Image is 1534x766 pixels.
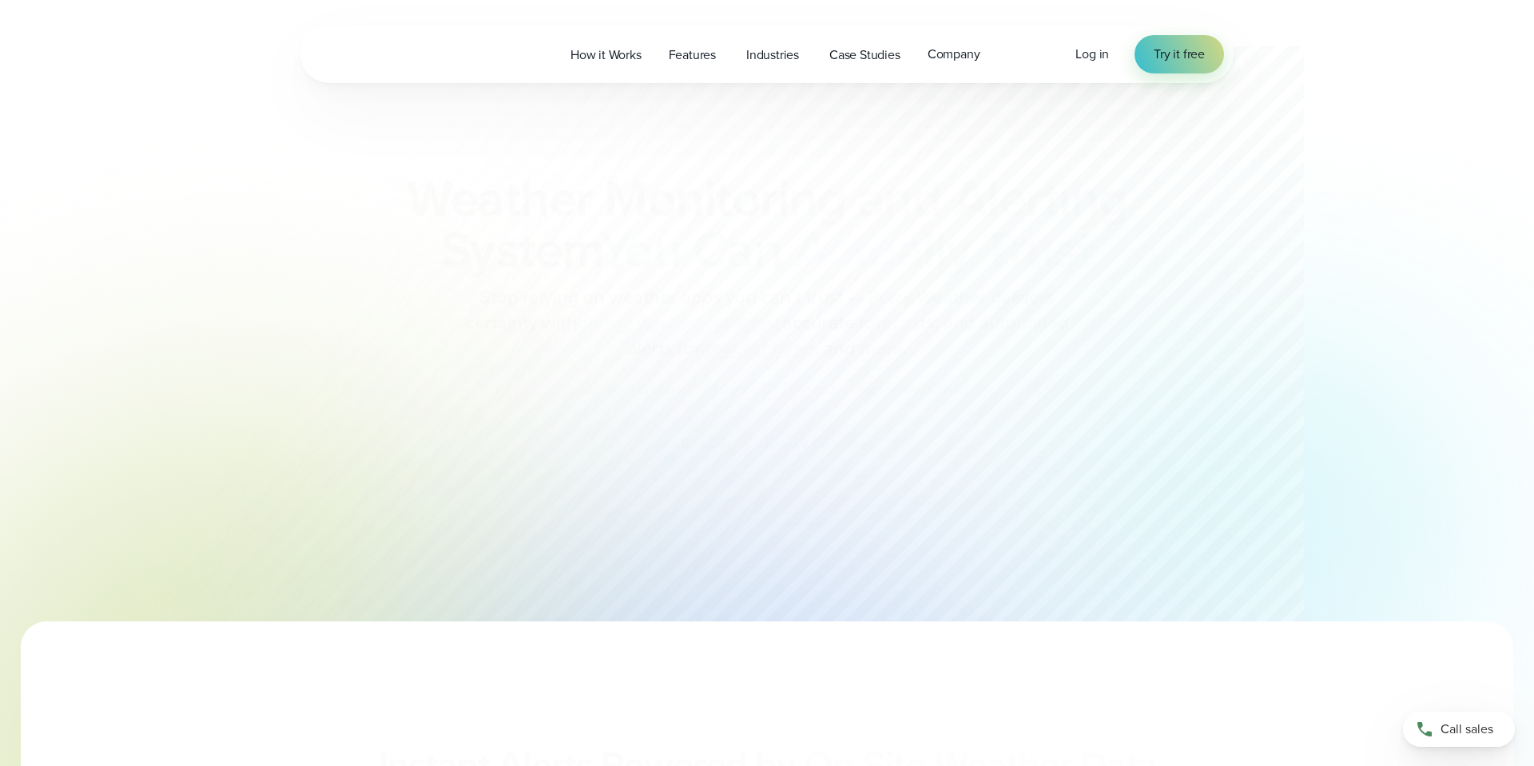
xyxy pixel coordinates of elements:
[1154,45,1205,64] span: Try it free
[669,46,716,65] span: Features
[557,38,655,71] a: How it Works
[816,38,914,71] a: Case Studies
[1441,720,1493,739] span: Call sales
[829,46,900,65] span: Case Studies
[1075,45,1109,64] a: Log in
[746,46,799,65] span: Industries
[570,46,642,65] span: How it Works
[928,45,980,64] span: Company
[1135,35,1224,73] a: Try it free
[1403,712,1515,747] a: Call sales
[1075,45,1109,63] span: Log in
